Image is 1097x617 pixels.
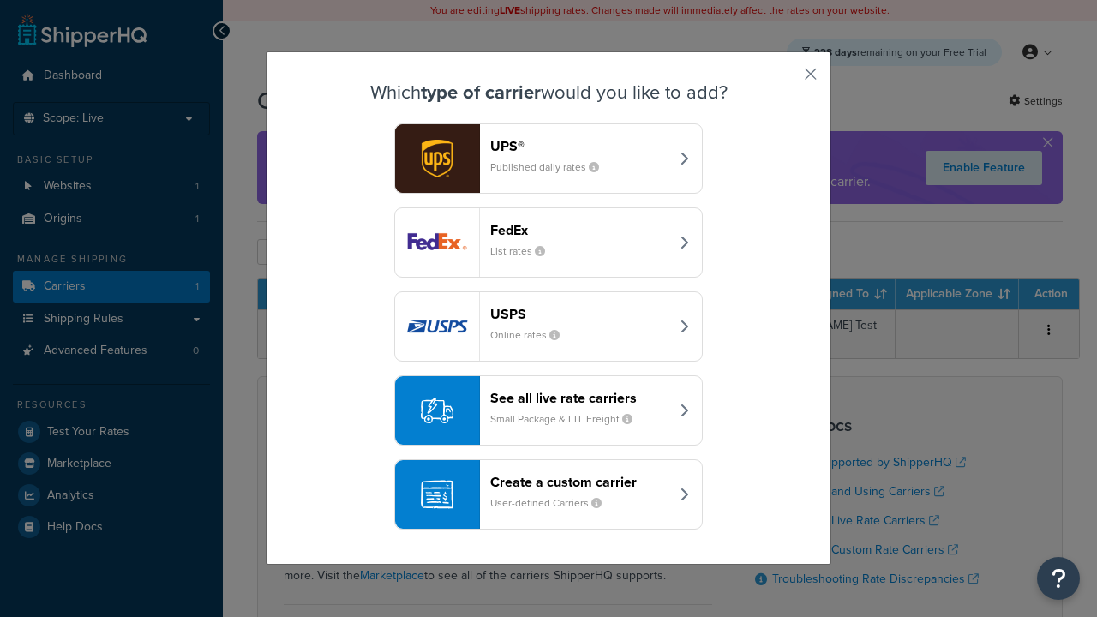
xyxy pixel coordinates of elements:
button: Create a custom carrierUser-defined Carriers [394,459,703,530]
header: FedEx [490,222,669,238]
header: USPS [490,306,669,322]
small: User-defined Carriers [490,495,615,511]
button: fedEx logoFedExList rates [394,207,703,278]
button: See all live rate carriersSmall Package & LTL Freight [394,375,703,446]
img: usps logo [395,292,479,361]
small: List rates [490,243,559,259]
button: usps logoUSPSOnline rates [394,291,703,362]
img: ups logo [395,124,479,193]
header: Create a custom carrier [490,474,669,490]
header: See all live rate carriers [490,390,669,406]
h3: Which would you like to add? [309,82,788,103]
img: fedEx logo [395,208,479,277]
button: Open Resource Center [1037,557,1080,600]
small: Published daily rates [490,159,613,175]
strong: type of carrier [421,78,541,106]
small: Small Package & LTL Freight [490,411,646,427]
header: UPS® [490,138,669,154]
small: Online rates [490,327,573,343]
img: icon-carrier-liverate-becf4550.svg [421,394,453,427]
button: ups logoUPS®Published daily rates [394,123,703,194]
img: icon-carrier-custom-c93b8a24.svg [421,478,453,511]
